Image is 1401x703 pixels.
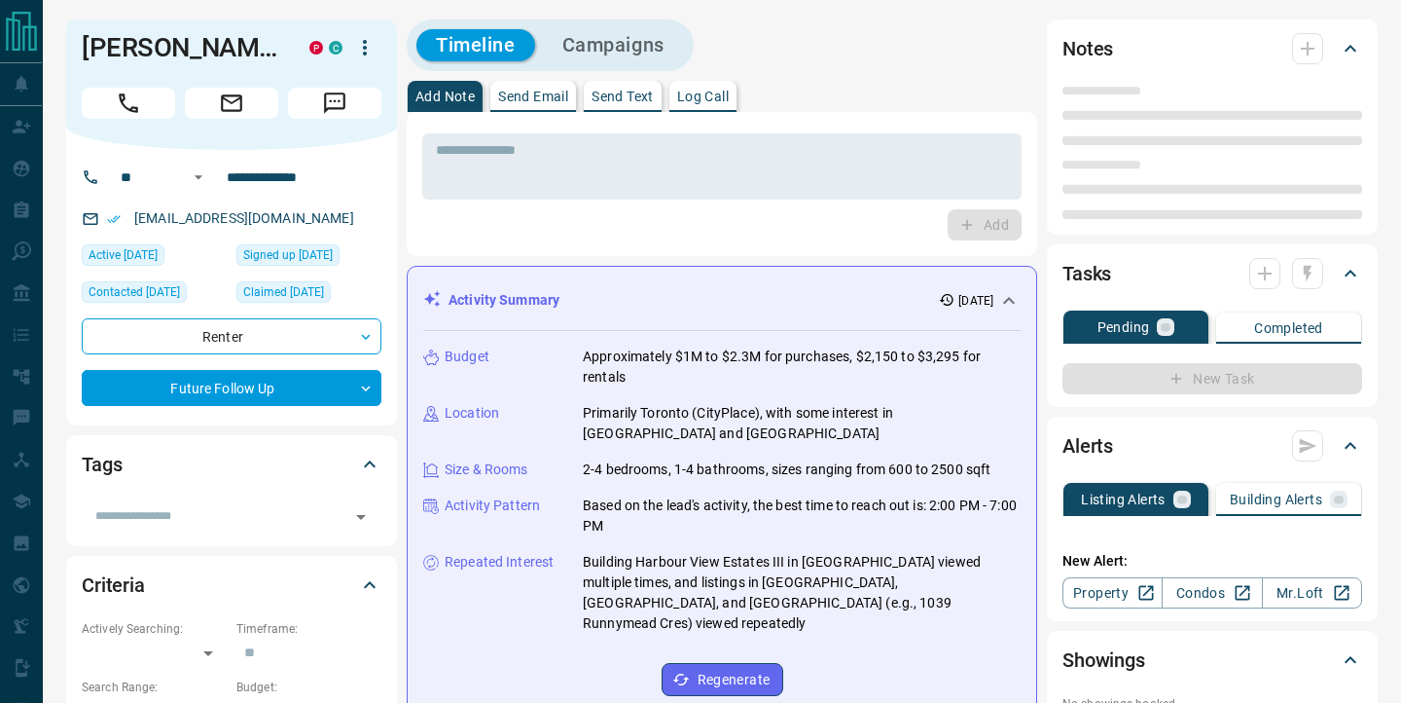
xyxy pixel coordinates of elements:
[82,244,227,272] div: Sat Jun 21 2025
[583,552,1021,634] p: Building Harbour View Estates III in [GEOGRAPHIC_DATA] viewed multiple times, and listings in [GE...
[236,679,381,696] p: Budget:
[1062,25,1362,72] div: Notes
[82,449,122,480] h2: Tags
[592,90,654,103] p: Send Text
[89,245,158,265] span: Active [DATE]
[445,460,528,480] p: Size & Rooms
[82,370,381,406] div: Future Follow Up
[416,29,535,61] button: Timeline
[82,88,175,119] span: Call
[89,282,180,302] span: Contacted [DATE]
[107,212,121,226] svg: Email Verified
[583,460,990,480] p: 2-4 bedrooms, 1-4 bathrooms, sizes ranging from 600 to 2500 sqft
[498,90,568,103] p: Send Email
[82,281,227,309] div: Mon May 26 2025
[1254,321,1323,335] p: Completed
[662,663,783,696] button: Regenerate
[288,88,381,119] span: Message
[445,347,489,367] p: Budget
[243,282,324,302] span: Claimed [DATE]
[1062,423,1362,469] div: Alerts
[1097,320,1150,334] p: Pending
[236,244,381,272] div: Fri Nov 08 2019
[677,90,729,103] p: Log Call
[415,90,475,103] p: Add Note
[583,403,1021,444] p: Primarily Toronto (CityPlace), with some interest in [GEOGRAPHIC_DATA] and [GEOGRAPHIC_DATA]
[1081,493,1166,506] p: Listing Alerts
[82,318,381,354] div: Renter
[329,41,342,55] div: condos.ca
[423,282,1021,318] div: Activity Summary[DATE]
[82,679,227,696] p: Search Range:
[243,245,333,265] span: Signed up [DATE]
[82,441,381,488] div: Tags
[1262,577,1362,609] a: Mr.Loft
[1062,645,1145,676] h2: Showings
[134,210,354,226] a: [EMAIL_ADDRESS][DOMAIN_NAME]
[82,562,381,609] div: Criteria
[543,29,684,61] button: Campaigns
[1062,33,1113,64] h2: Notes
[1230,493,1322,506] p: Building Alerts
[309,41,323,55] div: property.ca
[1062,250,1362,297] div: Tasks
[958,292,993,310] p: [DATE]
[236,281,381,309] div: Thu Nov 14 2024
[347,503,375,531] button: Open
[583,496,1021,536] p: Based on the lead's activity, the best time to reach out is: 2:00 PM - 7:00 PM
[445,403,499,424] p: Location
[1162,577,1262,609] a: Condos
[1062,637,1362,684] div: Showings
[187,166,210,189] button: Open
[82,570,145,601] h2: Criteria
[445,496,540,516] p: Activity Pattern
[1062,258,1111,289] h2: Tasks
[185,88,278,119] span: Email
[1062,551,1362,572] p: New Alert:
[82,32,280,63] h1: [PERSON_NAME]
[236,620,381,638] p: Timeframe:
[583,347,1021,388] p: Approximately $1M to $2.3M for purchases, $2,150 to $3,295 for rentals
[82,620,227,638] p: Actively Searching:
[449,290,559,311] p: Activity Summary
[1062,577,1163,609] a: Property
[1062,430,1113,462] h2: Alerts
[445,552,554,573] p: Repeated Interest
